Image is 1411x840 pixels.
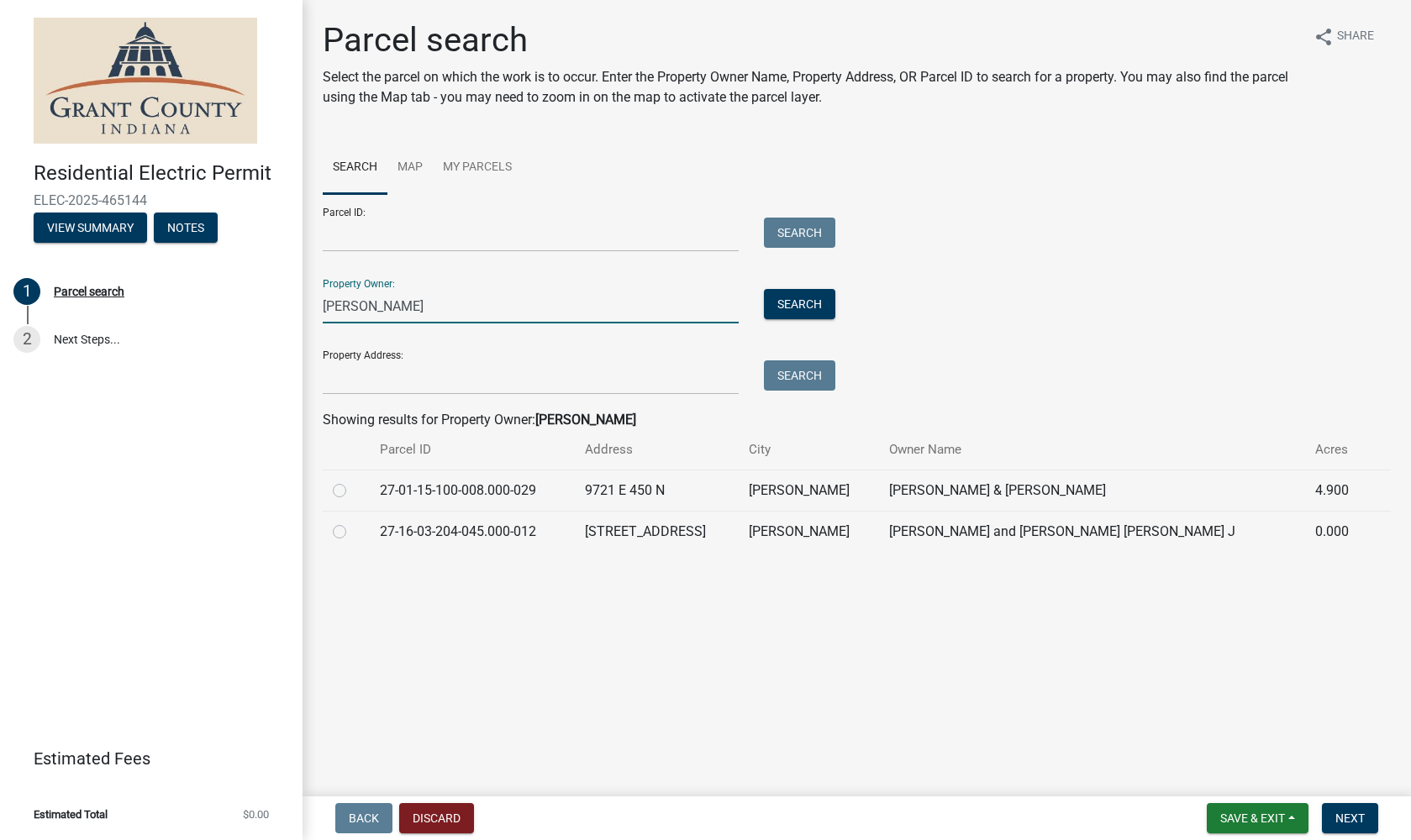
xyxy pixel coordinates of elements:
[1305,470,1367,511] td: 4.900
[1207,803,1308,833] button: Save & Exit
[1337,27,1374,47] span: Share
[323,141,387,195] a: Search
[243,809,269,820] span: $0.00
[1305,511,1367,552] td: 0.000
[739,430,879,470] th: City
[370,511,575,552] td: 27-16-03-204-045.000-012
[575,470,739,511] td: 9721 E 450 N
[13,326,40,353] div: 2
[1300,20,1387,53] button: shareShare
[34,192,269,208] span: ELEC-2025-465144
[399,803,474,833] button: Discard
[370,430,575,470] th: Parcel ID
[154,222,218,235] wm-modal-confirm: Notes
[764,360,835,391] button: Search
[34,161,289,186] h4: Residential Electric Permit
[739,470,879,511] td: [PERSON_NAME]
[1314,27,1334,47] i: share
[323,20,1300,60] h1: Parcel search
[370,470,575,511] td: 27-01-15-100-008.000-029
[1305,430,1367,470] th: Acres
[323,410,1391,430] div: Showing results for Property Owner:
[1335,811,1365,825] span: Next
[349,811,379,825] span: Back
[335,803,392,833] button: Back
[323,67,1300,108] p: Select the parcel on which the work is to occur. Enter the Property Owner Name, Property Address,...
[764,218,835,248] button: Search
[764,289,835,319] button: Search
[154,213,218,243] button: Notes
[575,511,739,552] td: [STREET_ADDRESS]
[34,222,147,235] wm-modal-confirm: Summary
[879,511,1305,552] td: [PERSON_NAME] and [PERSON_NAME] [PERSON_NAME] J
[535,412,636,428] strong: [PERSON_NAME]
[1322,803,1378,833] button: Next
[54,286,124,297] div: Parcel search
[879,430,1305,470] th: Owner Name
[34,213,147,243] button: View Summary
[575,430,739,470] th: Address
[879,470,1305,511] td: [PERSON_NAME] & [PERSON_NAME]
[433,141,522,195] a: My Parcels
[1220,811,1285,825] span: Save & Exit
[34,18,257,144] img: Grant County, Indiana
[13,742,276,775] a: Estimated Fees
[34,809,108,820] span: Estimated Total
[387,141,433,195] a: Map
[13,278,40,305] div: 1
[739,511,879,552] td: [PERSON_NAME]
